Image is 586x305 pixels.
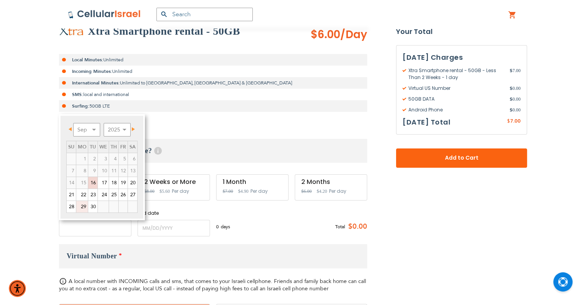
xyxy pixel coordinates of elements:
[160,189,170,194] span: $5.60
[120,143,126,150] span: Friday
[396,26,527,37] strong: Your Total
[68,143,74,150] span: Sunday
[507,118,510,125] span: $
[119,189,128,201] a: 26
[76,177,88,189] span: 15
[72,68,112,74] strong: Incoming Minutes:
[144,179,203,185] div: 2 Weeks or More
[109,177,118,189] a: 18
[88,165,97,177] span: 9
[510,106,521,113] span: 0.00
[78,143,86,150] span: Monday
[119,177,128,189] a: 19
[68,10,141,19] img: Cellular Israel Logo
[345,221,367,233] span: $0.00
[510,118,521,124] span: 7.00
[109,165,118,177] span: 11
[88,153,97,165] span: 2
[128,165,137,177] span: 13
[510,106,512,113] span: $
[119,153,128,165] span: 5
[73,123,100,136] select: Select month
[109,153,118,165] span: 4
[510,85,512,92] span: $
[129,143,136,150] span: Saturday
[59,112,367,123] li: Smartphone included
[59,278,366,292] span: A local number with INCOMING calls and sms, that comes to your Israeli cellphone. Friends and fam...
[250,188,268,195] span: Per day
[127,124,137,134] a: Next
[88,201,97,212] a: 30
[67,201,76,212] a: 28
[72,80,120,86] strong: International Minutes:
[144,189,154,194] span: $8.00
[138,210,210,217] label: End date
[128,177,137,189] a: 20
[72,103,89,109] strong: Surfing:
[510,67,512,74] span: $
[132,127,135,131] span: Next
[510,85,521,92] span: 0.00
[59,77,367,89] li: Unlimited to [GEOGRAPHIC_DATA], [GEOGRAPHIC_DATA] & [GEOGRAPHIC_DATA]
[98,177,109,189] a: 17
[67,177,76,189] span: 14
[76,201,88,212] a: 29
[111,143,117,150] span: Thursday
[59,54,367,66] li: Unlimited
[59,100,367,112] li: 50GB LTE
[403,116,450,128] h3: [DATE] Total
[510,96,512,103] span: $
[421,154,502,162] span: Add to Cart
[403,106,510,113] span: Android Phone
[510,96,521,103] span: 0.00
[90,143,96,150] span: Tuesday
[59,139,367,163] h3: When do you need service?
[301,189,312,194] span: $6.00
[223,189,233,194] span: $7.00
[301,179,361,185] div: 2 Months
[67,165,76,177] span: 7
[67,252,117,260] span: Virtual Number
[72,57,103,63] strong: Local Minutes:
[72,91,83,98] strong: SMS:
[59,66,367,77] li: Unlimited
[59,26,84,36] img: Xtra Smartphone rental - 50GB
[216,223,221,230] span: 0
[317,189,327,194] span: $4.20
[99,143,107,150] span: Wednesday
[335,223,345,230] span: Total
[67,124,77,134] a: Prev
[138,220,210,236] input: MM/DD/YYYY
[67,189,76,201] a: 21
[69,127,72,131] span: Prev
[403,96,510,103] span: 50GB DATA
[98,153,109,165] span: 3
[154,147,162,155] span: Help
[311,27,367,42] span: $6.00
[221,223,230,230] span: days
[59,89,367,100] li: local and international
[98,189,109,201] a: 24
[104,123,131,136] select: Select year
[403,85,510,92] span: Virtual US Number
[172,188,189,195] span: Per day
[98,165,109,177] span: 10
[128,189,137,201] a: 27
[403,52,521,63] h3: [DATE] Charges
[510,67,521,81] span: 7.00
[88,177,97,189] a: 16
[396,148,527,168] button: Add to Cart
[9,280,26,297] div: Accessibility Menu
[329,188,346,195] span: Per day
[109,189,118,201] a: 25
[128,153,137,165] span: 6
[88,189,97,201] a: 23
[119,165,128,177] span: 12
[223,179,282,185] div: 1 Month
[88,24,240,39] h2: Xtra Smartphone rental - 50GB
[340,27,367,42] span: /Day
[403,67,510,81] span: Xtra Smartphone rental - 50GB - Less Than 2 Weeks - 1 day
[76,153,88,165] span: 1
[238,189,249,194] span: $4.90
[76,189,88,201] a: 22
